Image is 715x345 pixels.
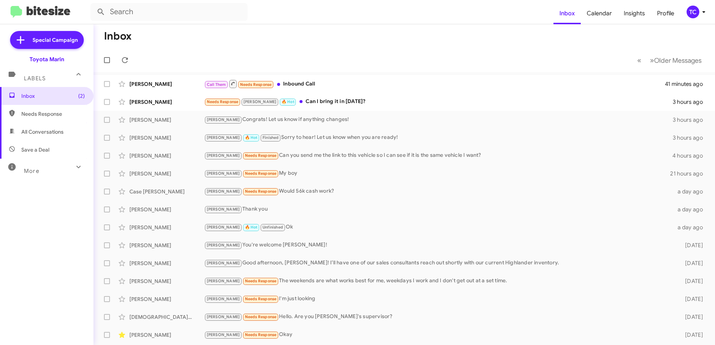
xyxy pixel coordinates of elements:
div: [DEMOGRAPHIC_DATA][PERSON_NAME] [129,313,204,321]
span: Inbox [21,92,85,100]
div: 4 hours ago [672,152,709,159]
a: Special Campaign [10,31,84,49]
div: 3 hours ago [673,134,709,142]
div: a day ago [673,224,709,231]
span: Needs Response [21,110,85,118]
button: TC [680,6,707,18]
div: My boy [204,169,670,178]
a: Insights [618,3,651,24]
div: Case [PERSON_NAME] [129,188,204,195]
div: [DATE] [673,259,709,267]
span: Special Campaign [33,36,78,44]
div: [DATE] [673,313,709,321]
span: [PERSON_NAME] [207,117,240,122]
span: More [24,168,39,174]
span: Needs Response [245,296,277,301]
span: Labels [24,75,46,82]
input: Search [90,3,248,21]
span: Unfinished [263,225,283,230]
a: Inbox [553,3,581,24]
button: Next [645,53,706,68]
span: Needs Response [245,279,277,283]
span: [PERSON_NAME] [207,279,240,283]
span: Needs Response [245,189,277,194]
span: [PERSON_NAME] [207,296,240,301]
span: All Conversations [21,128,64,136]
div: [PERSON_NAME] [129,277,204,285]
div: [PERSON_NAME] [129,206,204,213]
span: 🔥 Hot [282,99,294,104]
div: Thank you [204,205,673,214]
div: a day ago [673,206,709,213]
span: Older Messages [654,56,702,65]
div: Hello. Are you [PERSON_NAME]'s supervisor? [204,313,673,321]
span: Finished [263,135,279,140]
span: [PERSON_NAME] [207,207,240,212]
div: 3 hours ago [673,116,709,124]
span: Needs Response [245,314,277,319]
div: I'm just looking [204,295,673,303]
div: 3 hours ago [673,98,709,106]
div: Inbound Call [204,79,665,88]
div: Can you send me the link to this vehicle so I can see if it is the same vehicle I want? [204,151,672,160]
div: Good afternoon, [PERSON_NAME]! I’ll have one of our sales consultants reach out shortly with our ... [204,259,673,267]
span: » [650,56,654,65]
div: Toyota Marin [30,56,64,63]
div: [PERSON_NAME] [129,80,204,88]
div: The weekends are what works best for me, weekdays I work and I don't get out at a set time. [204,277,673,285]
span: [PERSON_NAME] [207,153,240,158]
div: [PERSON_NAME] [129,152,204,159]
div: [PERSON_NAME] [129,295,204,303]
div: Okay [204,330,673,339]
div: 21 hours ago [670,170,709,177]
div: [DATE] [673,295,709,303]
span: 🔥 Hot [245,135,258,140]
div: You're welcome [PERSON_NAME]! [204,241,673,249]
div: a day ago [673,188,709,195]
span: [PERSON_NAME] [207,135,240,140]
span: Save a Deal [21,146,49,153]
button: Previous [633,53,646,68]
div: [DATE] [673,242,709,249]
span: [PERSON_NAME] [207,189,240,194]
div: Can I bring it in [DATE]? [204,97,673,106]
div: [PERSON_NAME] [129,134,204,142]
span: Needs Response [245,332,277,337]
span: Needs Response [207,99,239,104]
span: [PERSON_NAME] [207,261,240,265]
span: [PERSON_NAME] [207,243,240,248]
div: [PERSON_NAME] [129,116,204,124]
span: (2) [78,92,85,100]
div: Sorry to hear! Let us know when you are ready! [204,133,673,142]
span: Needs Response [245,171,277,176]
span: « [637,56,641,65]
div: [PERSON_NAME] [129,242,204,249]
nav: Page navigation example [633,53,706,68]
span: [PERSON_NAME] [207,332,240,337]
div: Would 56k cash work? [204,187,673,196]
div: [PERSON_NAME] [129,98,204,106]
div: [DATE] [673,277,709,285]
span: [PERSON_NAME] [207,171,240,176]
span: Call Them [207,82,226,87]
a: Profile [651,3,680,24]
span: [PERSON_NAME] [207,314,240,319]
span: [PERSON_NAME] [243,99,277,104]
a: Calendar [581,3,618,24]
div: Ok [204,223,673,231]
div: [PERSON_NAME] [129,331,204,339]
div: [PERSON_NAME] [129,224,204,231]
span: Needs Response [240,82,272,87]
div: Congrats! Let us know if anything changes! [204,115,673,124]
div: [PERSON_NAME] [129,259,204,267]
span: 🔥 Hot [245,225,258,230]
span: Needs Response [245,153,277,158]
h1: Inbox [104,30,132,42]
div: [PERSON_NAME] [129,170,204,177]
div: TC [687,6,699,18]
span: [PERSON_NAME] [207,225,240,230]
